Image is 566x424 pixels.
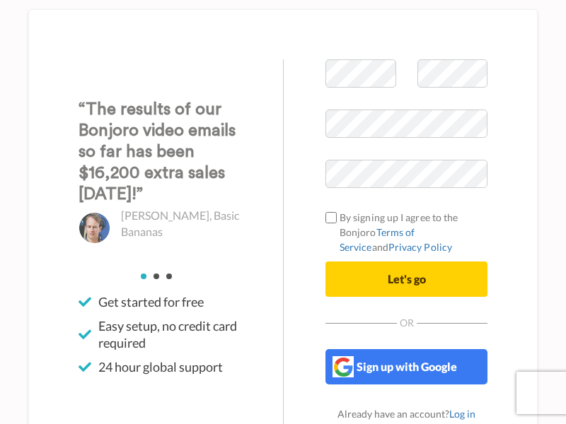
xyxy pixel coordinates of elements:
input: By signing up I agree to the BonjoroTerms of ServiceandPrivacy Policy [325,212,337,223]
span: Let's go [388,272,426,285]
span: Easy setup, no credit card required [98,317,241,351]
span: Sign up with Google [357,360,457,373]
label: By signing up I agree to the Bonjoro and [325,210,487,254]
span: Already have an account? [337,408,475,420]
a: Terms of Service [340,226,415,253]
span: 24 hour global support [98,358,223,375]
p: [PERSON_NAME], Basic Bananas [121,208,241,240]
a: Privacy Policy [388,241,452,253]
button: Let's go [325,261,487,297]
a: Log in [449,408,475,420]
span: Get started for free [98,293,204,310]
h3: “The results of our Bonjoro video emails so far has been $16,200 extra sales [DATE]!” [79,99,241,205]
img: Christo Hall, Basic Bananas [79,212,110,244]
span: Or [397,318,417,328]
button: Sign up with Google [325,349,487,384]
